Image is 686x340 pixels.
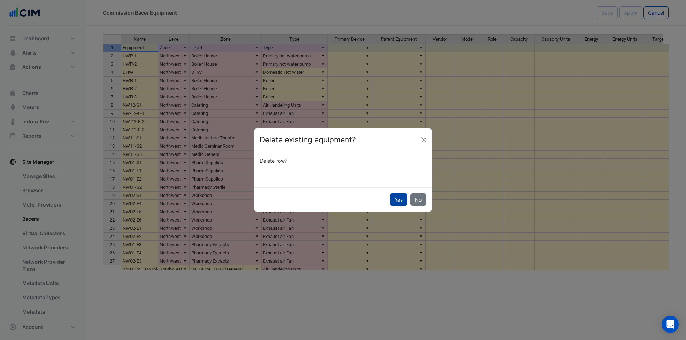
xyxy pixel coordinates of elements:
[662,316,679,333] div: Open Intercom Messenger
[255,157,431,164] div: Delete row?
[410,193,426,206] button: No
[260,134,356,146] h4: Delete existing equipment?
[390,193,407,206] button: Yes
[418,135,429,145] button: Close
